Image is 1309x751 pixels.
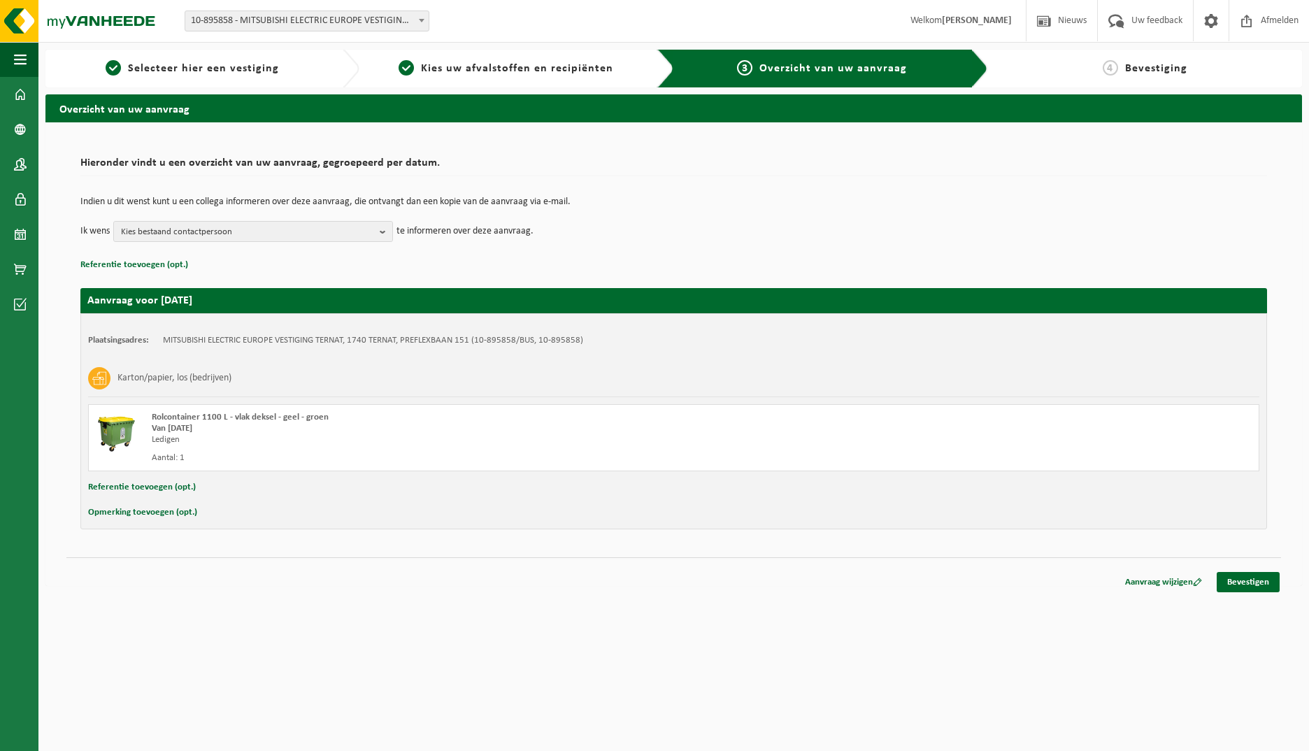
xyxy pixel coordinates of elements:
[185,10,429,31] span: 10-895858 - MITSUBISHI ELECTRIC EUROPE VESTIGING TERNAT - TERNAT
[152,434,730,445] div: Ledigen
[113,221,393,242] button: Kies bestaand contactpersoon
[366,60,645,77] a: 2Kies uw afvalstoffen en recipiënten
[185,11,429,31] span: 10-895858 - MITSUBISHI ELECTRIC EUROPE VESTIGING TERNAT - TERNAT
[80,256,188,274] button: Referentie toevoegen (opt.)
[399,60,414,76] span: 2
[80,157,1267,176] h2: Hieronder vindt u een overzicht van uw aanvraag, gegroepeerd per datum.
[128,63,279,74] span: Selecteer hier een vestiging
[1125,63,1187,74] span: Bevestiging
[80,221,110,242] p: Ik wens
[121,222,374,243] span: Kies bestaand contactpersoon
[942,15,1012,26] strong: [PERSON_NAME]
[96,412,138,454] img: WB-1100-HPE-GN-50.png
[52,60,331,77] a: 1Selecteer hier een vestiging
[1217,572,1280,592] a: Bevestigen
[1115,572,1213,592] a: Aanvraag wijzigen
[759,63,907,74] span: Overzicht van uw aanvraag
[396,221,534,242] p: te informeren over deze aanvraag.
[737,60,752,76] span: 3
[152,452,730,464] div: Aantal: 1
[421,63,613,74] span: Kies uw afvalstoffen en recipiënten
[152,413,329,422] span: Rolcontainer 1100 L - vlak deksel - geel - groen
[163,335,583,346] td: MITSUBISHI ELECTRIC EUROPE VESTIGING TERNAT, 1740 TERNAT, PREFLEXBAAN 151 (10-895858/BUS, 10-895858)
[1103,60,1118,76] span: 4
[117,367,231,389] h3: Karton/papier, los (bedrijven)
[88,503,197,522] button: Opmerking toevoegen (opt.)
[80,197,1267,207] p: Indien u dit wenst kunt u een collega informeren over deze aanvraag, die ontvangt dan een kopie v...
[45,94,1302,122] h2: Overzicht van uw aanvraag
[106,60,121,76] span: 1
[152,424,192,433] strong: Van [DATE]
[88,478,196,496] button: Referentie toevoegen (opt.)
[87,295,192,306] strong: Aanvraag voor [DATE]
[88,336,149,345] strong: Plaatsingsadres:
